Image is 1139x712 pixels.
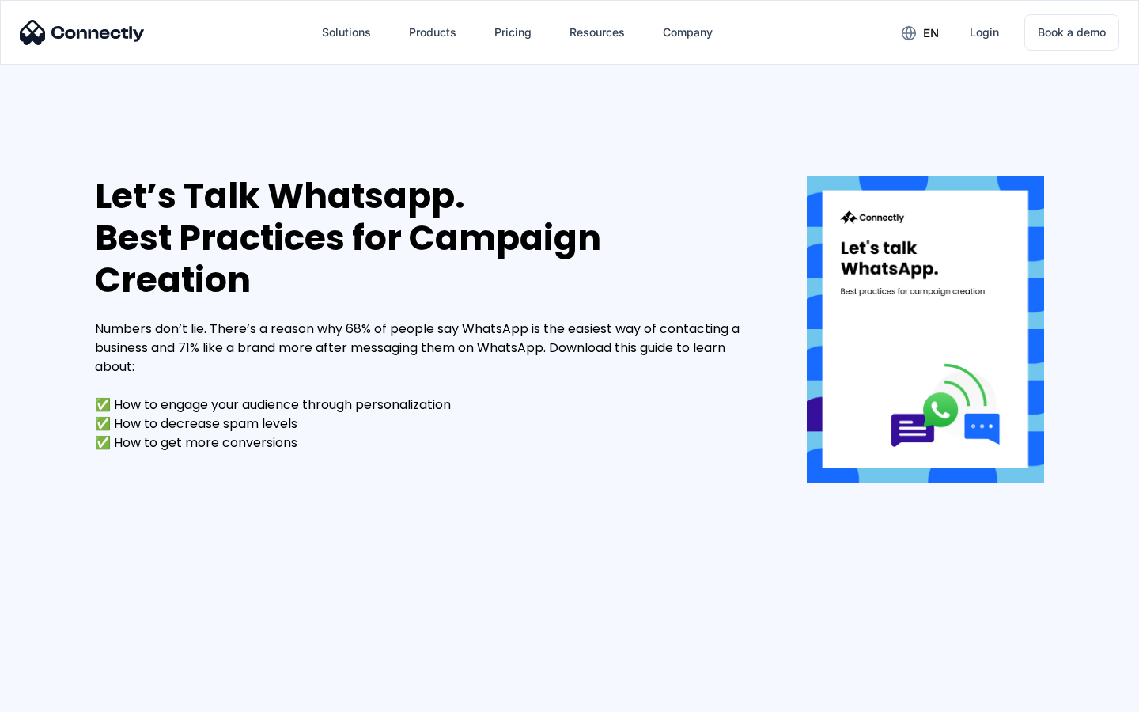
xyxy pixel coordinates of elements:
div: Solutions [322,21,371,44]
a: Pricing [482,13,544,51]
a: Login [957,13,1012,51]
div: Login [970,21,999,44]
div: en [923,22,939,44]
div: Let’s Talk Whatsapp. Best Practices for Campaign Creation [95,176,759,301]
ul: Language list [32,684,95,706]
div: Resources [569,21,625,44]
div: Pricing [494,21,532,44]
div: Numbers don’t lie. There’s a reason why 68% of people say WhatsApp is the easiest way of contacti... [95,320,759,453]
a: Book a demo [1024,14,1119,51]
aside: Language selected: English [16,684,95,706]
img: Connectly Logo [20,20,145,45]
div: Products [409,21,456,44]
div: Company [663,21,713,44]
